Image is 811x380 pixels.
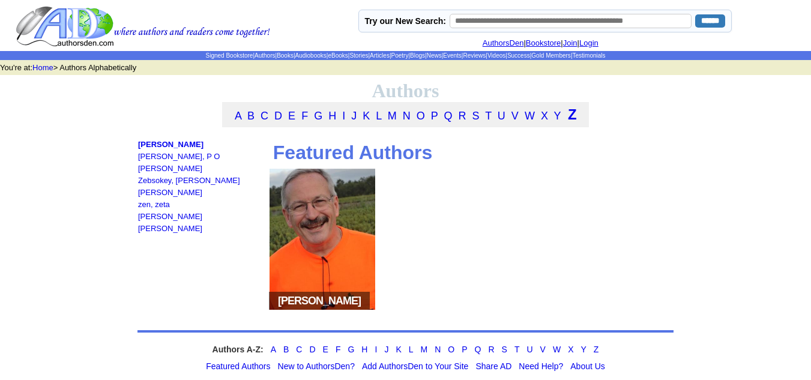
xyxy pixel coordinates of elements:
a: R [458,110,466,122]
a: I [342,110,345,122]
a: N [435,345,441,354]
a: E [288,110,295,122]
a: B [247,110,255,122]
a: S [472,110,479,122]
a: C [261,110,268,122]
a: Events [443,52,462,59]
a: Join [563,38,577,47]
a: V [511,110,519,122]
a: J [351,110,357,122]
a: O [417,110,425,122]
b: Featured Authors [273,142,433,163]
a: Z [594,345,599,354]
a: X [541,110,548,122]
a: Home [32,63,53,72]
a: Y [581,345,586,354]
a: V [540,345,546,354]
a: A [271,345,276,354]
a: Audiobooks [295,52,327,59]
a: D [309,345,315,354]
a: U [498,110,505,122]
a: Authors [255,52,275,59]
a: [PERSON_NAME], P O [138,152,220,161]
font: Authors [372,80,439,101]
a: U [526,345,532,354]
img: shim.gif [138,173,141,176]
a: Blogs [410,52,425,59]
a: H [328,110,336,122]
a: I [375,345,377,354]
a: Login [579,38,598,47]
a: O [448,345,454,354]
a: J [384,345,388,354]
a: News [427,52,442,59]
a: M [388,110,397,122]
img: logo.gif [16,5,270,47]
a: G [348,345,354,354]
a: D [274,110,282,122]
a: K [363,110,370,122]
a: [PERSON_NAME] [138,188,202,197]
a: Testimonials [572,52,605,59]
a: [PERSON_NAME] [138,224,202,233]
img: space [361,298,367,304]
a: Success [507,52,530,59]
a: F [301,110,308,122]
a: G [314,110,322,122]
a: New to AuthorsDen? [278,361,355,371]
a: [PERSON_NAME] [138,212,202,221]
a: C [296,345,302,354]
a: A [235,110,241,122]
a: T [514,345,520,354]
a: Share AD [475,361,511,371]
a: Videos [487,52,505,59]
a: F [336,345,341,354]
a: M [421,345,428,354]
a: W [525,110,535,122]
a: Articles [370,52,390,59]
a: N [403,110,411,122]
label: Try our New Search: [365,16,446,26]
a: T [485,110,492,122]
a: L [409,345,414,354]
span: | | | | | | | | | | | | | | | [205,52,605,59]
img: shim.gif [138,185,141,188]
img: space [272,298,278,304]
img: shim.gif [138,149,141,152]
a: Q [444,110,452,122]
a: zen, zeta [138,200,170,209]
img: shim.gif [138,161,141,164]
a: eBooks [328,52,348,59]
a: S [502,345,507,354]
a: X [568,345,573,354]
a: B [283,345,289,354]
strong: Authors A-Z: [213,345,264,354]
a: About Us [570,361,605,371]
a: Z [568,106,577,122]
a: [PERSON_NAME] [138,164,202,173]
a: Gold Members [531,52,571,59]
a: Books [277,52,294,59]
a: [PERSON_NAME] [138,140,204,149]
a: E [323,345,328,354]
a: P [462,345,467,354]
a: Signed Bookstore [205,52,253,59]
a: Reviews [463,52,486,59]
a: L [376,110,381,122]
a: Q [475,345,481,354]
a: Poetry [391,52,409,59]
a: H [361,345,367,354]
a: AuthorsDen [483,38,524,47]
a: P [431,110,438,122]
a: Y [554,110,561,122]
font: | | | [483,38,607,47]
span: [PERSON_NAME] [269,292,370,310]
a: Stories [349,52,368,59]
a: space[PERSON_NAME]space [265,304,379,313]
a: Bookstore [526,38,561,47]
a: Zebsokey, [PERSON_NAME] [138,176,240,185]
a: W [553,345,561,354]
a: Add AuthorsDen to Your Site [362,361,468,371]
a: R [488,345,494,354]
img: shim.gif [138,197,141,200]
